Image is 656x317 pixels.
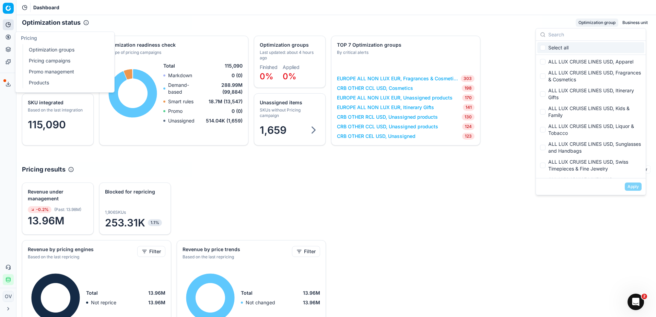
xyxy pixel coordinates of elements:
[537,156,644,174] div: ALL LUX CRUISE LINES USD, Swiss Timepieces & Fine Jewelry
[163,62,175,69] span: Total
[642,294,647,299] span: 2
[28,107,86,113] div: Based on the last integration
[283,65,300,70] dt: Applied
[209,98,243,105] span: 18.7M (13,547)
[206,117,243,124] span: 514.04K (1,659)
[337,133,415,140] a: CRB OTHER CEL USD, Unassigned
[537,121,644,139] div: ALL LUX CRUISE LINES USD, Liquor & Tobacco
[260,50,318,61] div: Last updated: about 4 hours ago
[628,294,644,310] iframe: Intercom live chat
[183,246,291,253] div: Revenue by price trends
[462,94,475,101] span: 170
[33,4,59,11] span: Dashboard
[28,206,51,213] span: -0.2%
[337,94,453,101] a: EUROPE ALL NON LUX EUR, Unassigned products
[246,299,275,306] p: Not changed
[537,67,644,85] div: ALL LUX CRUISE LINES USD, Fragrances & Cosmetics
[260,65,277,70] dt: Finished
[168,117,195,124] p: Unassigned
[26,45,106,55] a: Optimization groups
[28,246,136,253] div: Revenue by pricing engines
[461,75,475,82] span: 303
[337,50,473,55] div: By critical alerts
[462,114,475,120] span: 130
[105,50,241,55] div: By type of pricing campaigns
[232,72,243,79] span: 0 (0)
[33,4,59,11] nav: breadcrumb
[201,82,243,95] span: 288.99M (99,884)
[337,75,458,82] a: EUROPE ALL NON LUX EUR, Fragrances & Cosmetics
[148,290,165,296] span: 13.96M
[337,104,434,111] a: EUROPE ALL NON LUX EUR, Itinerary Gifts
[462,133,475,140] span: 123
[28,188,86,202] div: Revenue under management
[537,174,644,192] div: ALL LUX CRUISE LINES USD, Unassigned products
[183,254,291,260] div: Based on the last repricing
[303,299,320,306] span: 13.96M
[105,188,164,195] div: Blocked for repricing
[168,108,183,115] p: Promo
[28,118,66,131] span: 115,090
[3,291,13,302] span: OV
[536,41,646,178] div: Suggestions
[337,85,413,92] a: CRB OTHER CCL USD, Cosmetics
[548,28,642,42] input: Search
[105,216,165,229] span: 253.31K
[105,42,241,48] div: Optimization readiness check
[537,139,644,156] div: ALL LUX CRUISE LINES USD, Sunglasses and Handbags
[260,99,318,106] div: Unassigned items
[337,42,473,48] div: TOP 7 Optimization groups
[462,123,475,130] span: 124
[26,78,106,87] a: Products
[537,103,644,121] div: ALL LUX CRUISE LINES USD, Kids & Family
[22,18,81,27] h2: Optimization status
[168,72,192,79] p: Markdown
[21,35,37,41] span: Pricing
[22,165,66,174] h2: Pricing results
[28,99,86,106] div: SKU integrated
[260,42,318,48] div: Optimization groups
[260,124,286,136] span: 1,659
[3,291,14,302] button: OV
[576,19,618,27] button: Optimization group
[91,299,116,306] p: Not reprice
[232,108,243,115] span: 0 (0)
[548,44,569,51] span: Select all
[86,290,98,296] span: Total
[137,246,165,257] button: Filter
[168,82,201,95] p: Demand-based
[148,299,165,306] span: 13.96M
[28,254,136,260] div: Based on the last repricing
[260,71,273,81] span: 0%
[225,62,243,69] span: 115,090
[303,290,320,296] span: 13.96M
[26,67,106,77] a: Promo management
[283,71,296,81] span: 0%
[337,114,438,120] a: CRB OTHER RCL USD, Unassigned products
[625,183,642,191] button: Apply
[241,290,253,296] span: Total
[168,98,194,105] p: Smart rules
[537,56,644,67] div: ALL LUX CRUISE LINES USD, Apparel
[292,246,320,257] button: Filter
[54,207,81,212] span: ( Past : 13.98M )
[620,19,651,27] button: Business unit
[105,210,126,215] span: 1,906 SKUs
[28,214,88,227] span: 13.96M
[148,219,162,226] span: 1.1%
[462,85,475,92] span: 198
[337,123,438,130] a: CRB OTHER CCL USD, Unassigned products
[260,107,318,118] div: SKUs without Pricing campaign
[26,56,106,66] a: Pricing campaigns
[463,104,475,111] span: 141
[537,85,644,103] div: ALL LUX CRUISE LINES USD, Itinerary Gifts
